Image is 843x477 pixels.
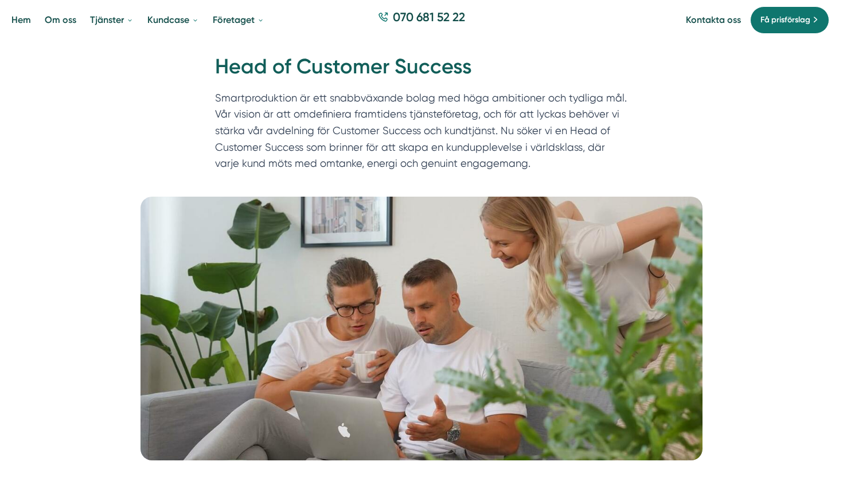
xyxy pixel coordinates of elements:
a: Företaget [210,5,267,34]
a: Kundcase [145,5,201,34]
a: Kontakta oss [686,14,741,25]
p: Smartproduktion är ett snabbväxande bolag med höga ambitioner och tydliga mål. Vår vision är att ... [215,90,628,177]
span: Få prisförslag [760,14,810,26]
h1: Head of Customer Success [215,53,628,90]
a: Hem [9,5,33,34]
a: Om oss [42,5,79,34]
span: 070 681 52 22 [393,9,465,25]
a: 070 681 52 22 [373,9,470,31]
a: Tjänster [88,5,136,34]
img: Head of Customer Success [140,197,702,460]
a: Få prisförslag [750,6,829,34]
